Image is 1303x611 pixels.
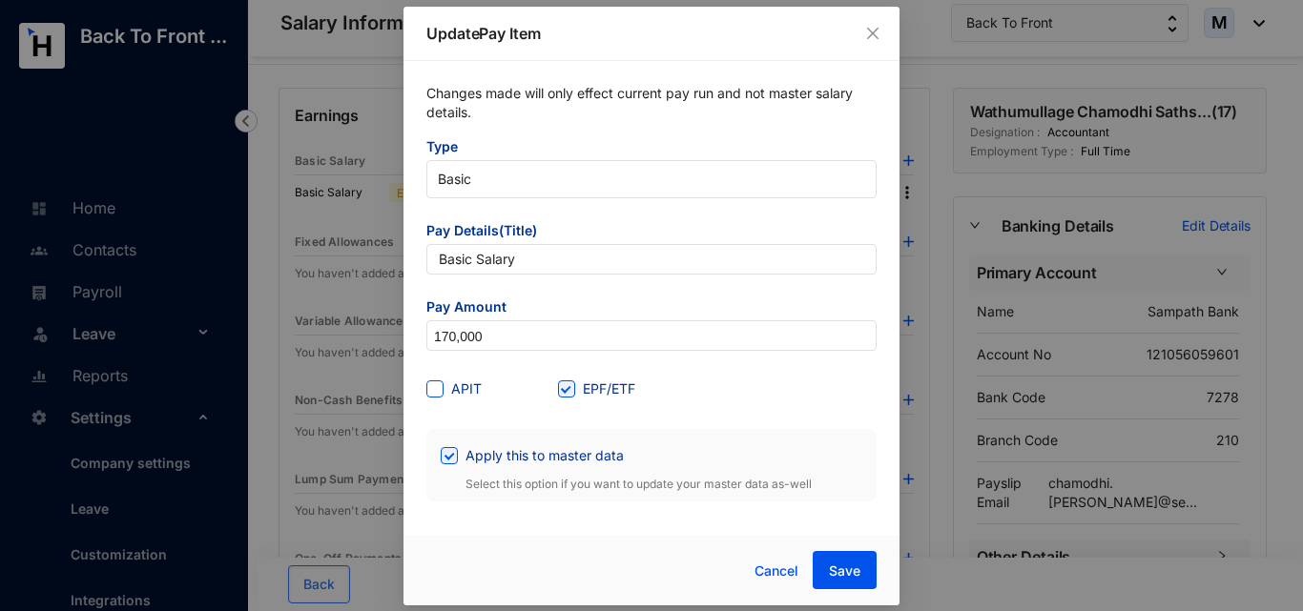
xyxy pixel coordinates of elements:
span: Pay Amount [426,297,877,320]
span: Cancel [755,560,798,581]
span: Type [426,137,877,160]
button: Cancel [740,552,813,590]
button: Close [862,23,883,44]
p: Select this option if you want to update your master data as-well [441,471,862,494]
span: Apply this to master data [458,445,631,466]
input: Pay item title [426,244,877,275]
span: EPF/ETF [575,378,643,399]
button: Save [813,551,877,589]
p: Update Pay Item [426,22,877,45]
span: Basic [438,165,865,193]
input: Amount [427,321,876,352]
span: Pay Details(Title) [426,221,877,244]
span: APIT [444,378,489,399]
span: close [865,26,880,41]
span: Save [829,561,860,580]
p: Changes made will only effect current pay run and not master salary details. [426,84,877,137]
